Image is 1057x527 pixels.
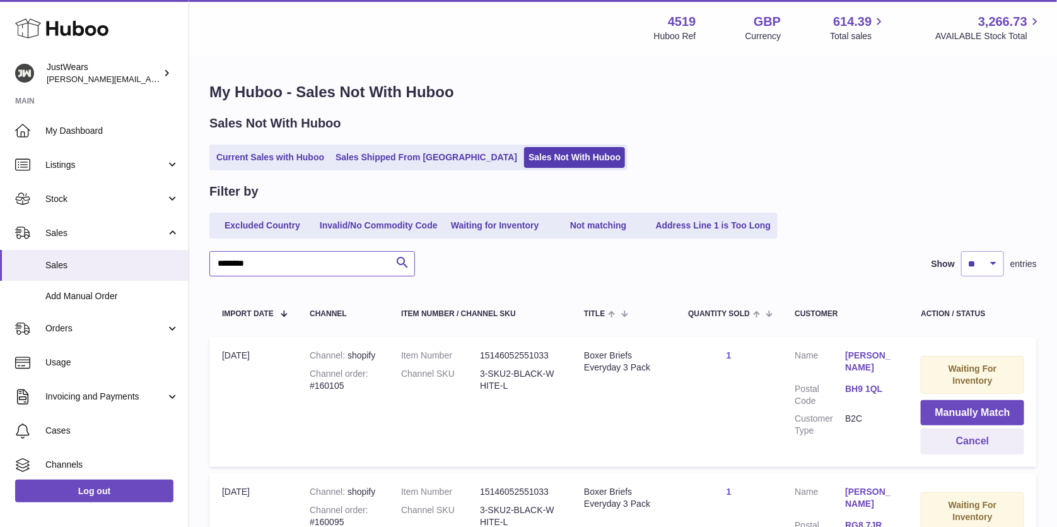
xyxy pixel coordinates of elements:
[47,61,160,85] div: JustWears
[45,227,166,239] span: Sales
[310,487,347,497] strong: Channel
[310,350,347,360] strong: Channel
[795,413,845,437] dt: Customer Type
[845,413,896,437] dd: B2C
[45,323,166,335] span: Orders
[584,310,605,318] span: Title
[833,13,872,30] span: 614.39
[310,486,376,498] div: shopify
[401,350,480,362] dt: Item Number
[310,350,376,362] div: shopify
[795,486,845,513] dt: Name
[1010,258,1037,270] span: entries
[209,82,1037,102] h1: My Huboo - Sales Not With Huboo
[401,368,480,392] dt: Channel SKU
[921,400,1024,426] button: Manually Match
[212,147,329,168] a: Current Sales with Huboo
[845,383,896,395] a: BH9 1QL
[45,159,166,171] span: Listings
[47,74,253,84] span: [PERSON_NAME][EMAIL_ADDRESS][DOMAIN_NAME]
[212,215,313,236] a: Excluded Country
[480,486,559,498] dd: 15146052551033
[45,357,179,369] span: Usage
[480,368,559,392] dd: 3-SKU2-BLACK-WHITE-L
[45,259,179,271] span: Sales
[209,115,341,132] h2: Sales Not With Huboo
[584,486,663,510] div: Boxer Briefs Everyday 3 Pack
[727,487,732,497] a: 1
[401,310,559,318] div: Item Number / Channel SKU
[949,364,996,386] strong: Waiting For Inventory
[15,64,34,83] img: josh@just-wears.com
[45,290,179,302] span: Add Manual Order
[310,505,368,515] strong: Channel order
[949,500,996,522] strong: Waiting For Inventory
[310,368,376,392] div: #160105
[445,215,546,236] a: Waiting for Inventory
[222,310,274,318] span: Import date
[795,383,845,407] dt: Postal Code
[921,429,1024,454] button: Cancel
[45,125,179,137] span: My Dashboard
[830,30,886,42] span: Total sales
[651,215,776,236] a: Address Line 1 is Too Long
[331,147,522,168] a: Sales Shipped From [GEOGRAPHIC_DATA]
[209,337,297,467] td: [DATE]
[524,147,625,168] a: Sales Not With Huboo
[795,310,896,318] div: Customer
[921,310,1024,318] div: Action / Status
[584,350,663,374] div: Boxer Briefs Everyday 3 Pack
[15,480,173,502] a: Log out
[830,13,886,42] a: 614.39 Total sales
[978,13,1027,30] span: 3,266.73
[315,215,442,236] a: Invalid/No Commodity Code
[548,215,649,236] a: Not matching
[795,350,845,377] dt: Name
[668,13,696,30] strong: 4519
[935,30,1042,42] span: AVAILABLE Stock Total
[845,486,896,510] a: [PERSON_NAME]
[935,13,1042,42] a: 3,266.73 AVAILABLE Stock Total
[209,183,259,200] h2: Filter by
[727,350,732,360] a: 1
[310,369,368,379] strong: Channel order
[310,310,376,318] div: Channel
[45,459,179,471] span: Channels
[754,13,781,30] strong: GBP
[688,310,750,318] span: Quantity Sold
[745,30,781,42] div: Currency
[45,425,179,437] span: Cases
[45,391,166,403] span: Invoicing and Payments
[45,193,166,205] span: Stock
[931,258,955,270] label: Show
[654,30,696,42] div: Huboo Ref
[480,350,559,362] dd: 15146052551033
[401,486,480,498] dt: Item Number
[845,350,896,374] a: [PERSON_NAME]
